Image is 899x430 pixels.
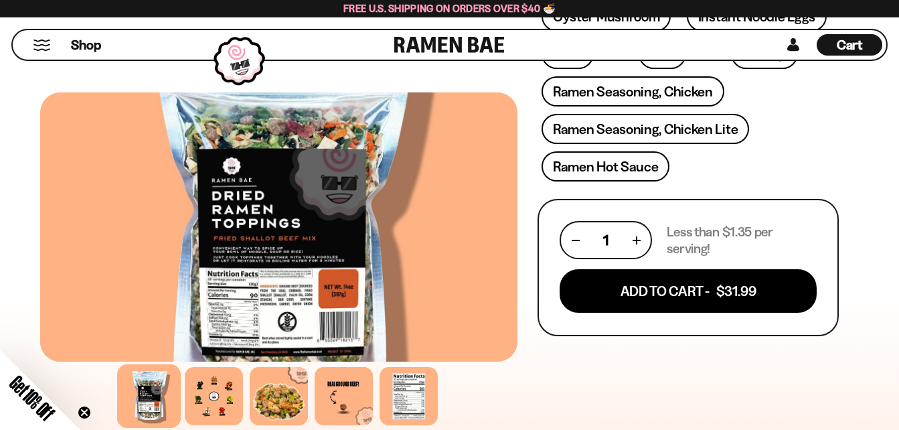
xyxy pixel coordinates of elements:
[817,30,882,60] a: Cart
[6,372,58,424] span: Get 10% Off
[71,34,101,56] a: Shop
[33,40,51,51] button: Mobile Menu Trigger
[542,76,724,106] a: Ramen Seasoning, Chicken
[71,36,101,54] span: Shop
[78,406,91,419] button: Close teaser
[343,2,556,15] span: Free U.S. Shipping on Orders over $40 🍜
[603,232,608,248] span: 1
[667,224,817,257] p: Less than $1.35 per serving!
[837,37,863,53] span: Cart
[542,114,749,144] a: Ramen Seasoning, Chicken Lite
[542,151,670,182] a: Ramen Hot Sauce
[560,269,817,313] button: Add To Cart - $31.99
